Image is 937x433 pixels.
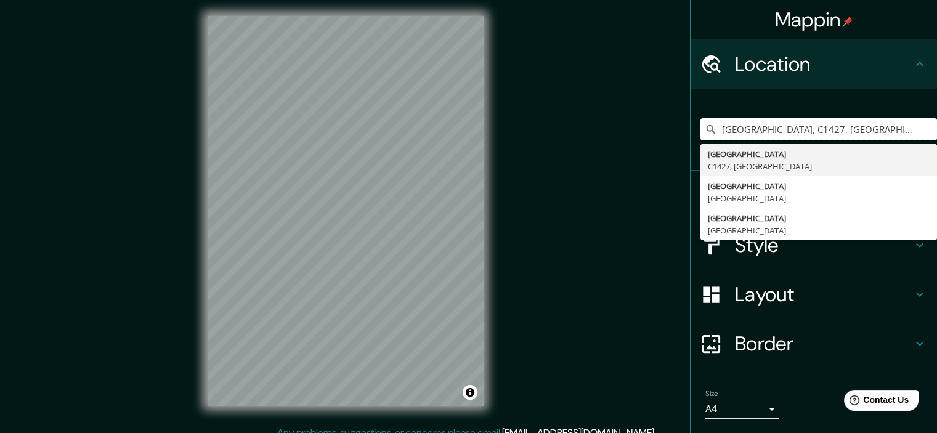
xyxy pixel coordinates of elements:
iframe: Help widget launcher [827,385,923,419]
div: Border [691,319,937,368]
div: [GEOGRAPHIC_DATA] [708,224,930,237]
img: pin-icon.png [843,17,853,26]
div: Style [691,221,937,270]
div: Location [691,39,937,89]
button: Toggle attribution [463,385,477,400]
h4: Layout [735,282,912,307]
h4: Border [735,331,912,356]
div: [GEOGRAPHIC_DATA] [708,192,930,204]
canvas: Map [208,16,484,406]
h4: Style [735,233,912,257]
div: C1427, [GEOGRAPHIC_DATA] [708,160,930,172]
div: [GEOGRAPHIC_DATA] [708,148,930,160]
div: [GEOGRAPHIC_DATA] [708,212,930,224]
h4: Mappin [775,7,853,32]
input: Pick your city or area [700,118,937,140]
h4: Location [735,52,912,76]
div: Layout [691,270,937,319]
div: A4 [705,399,779,419]
div: [GEOGRAPHIC_DATA] [708,180,930,192]
label: Size [705,389,718,399]
div: Pins [691,171,937,221]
